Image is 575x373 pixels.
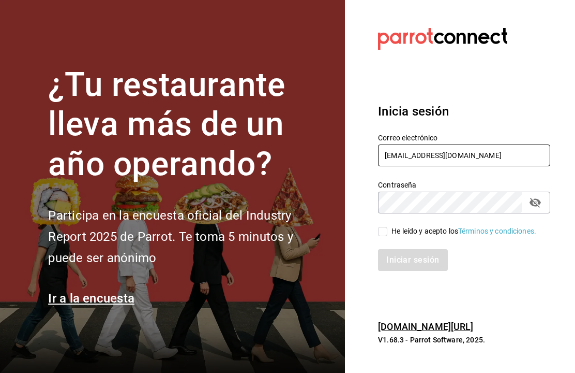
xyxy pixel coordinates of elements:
label: Correo electrónico [378,134,550,141]
h2: Participa en la encuesta oficial del Industry Report 2025 de Parrot. Te toma 5 minutos y puede se... [48,205,327,268]
label: Contraseña [378,181,550,188]
div: He leído y acepto los [391,226,536,237]
input: Ingresa tu correo electrónico [378,145,550,166]
h1: ¿Tu restaurante lleva más de un año operando? [48,65,327,184]
button: passwordField [526,194,544,211]
a: [DOMAIN_NAME][URL] [378,321,473,332]
a: Términos y condiciones. [458,227,536,235]
p: V1.68.3 - Parrot Software, 2025. [378,335,550,345]
a: Ir a la encuesta [48,291,134,306]
h3: Inicia sesión [378,102,550,121]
